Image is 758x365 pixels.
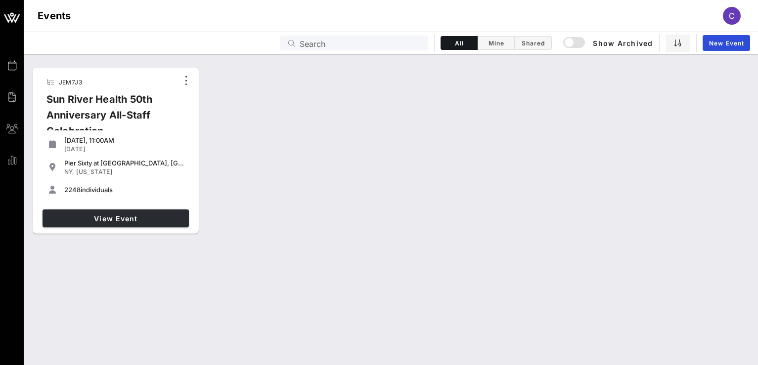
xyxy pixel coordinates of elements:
span: View Event [46,214,185,223]
button: Shared [515,36,552,50]
button: Show Archived [564,34,653,52]
button: All [441,36,478,50]
div: individuals [64,186,185,194]
span: JEM7J3 [59,79,82,86]
span: C [729,11,735,21]
div: Pier Sixty at [GEOGRAPHIC_DATA], [GEOGRAPHIC_DATA] in [GEOGRAPHIC_DATA] [64,159,185,167]
span: Mine [484,40,508,47]
span: Shared [521,40,545,47]
span: New Event [709,40,744,47]
span: 2248 [64,186,81,194]
div: Sun River Health 50th Anniversary All-Staff Celebration [39,91,178,147]
div: [DATE], 11:00AM [64,136,185,144]
span: All [447,40,471,47]
span: NY, [64,168,75,175]
button: Mine [478,36,515,50]
span: [US_STATE] [76,168,112,175]
h1: Events [38,8,71,24]
a: View Event [43,209,189,227]
span: Show Archived [565,37,653,49]
div: [DATE] [64,145,185,153]
div: C [723,7,741,25]
a: New Event [703,35,750,51]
